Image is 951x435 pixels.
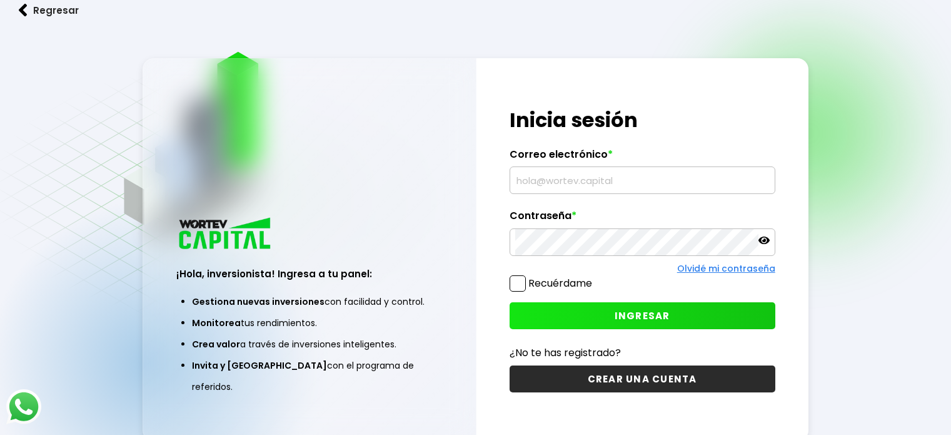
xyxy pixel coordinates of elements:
img: logo_wortev_capital [176,216,275,253]
h1: Inicia sesión [510,105,775,135]
a: Olvidé mi contraseña [677,262,775,275]
label: Recuérdame [528,276,592,290]
button: INGRESAR [510,302,775,329]
img: logos_whatsapp-icon.242b2217.svg [6,389,41,424]
li: tus rendimientos. [192,312,426,334]
li: con el programa de referidos. [192,355,426,397]
input: hola@wortev.capital [515,167,770,193]
label: Contraseña [510,210,775,228]
p: ¿No te has registrado? [510,345,775,361]
h3: ¡Hola, inversionista! Ingresa a tu panel: [176,267,442,281]
label: Correo electrónico [510,148,775,167]
li: con facilidad y control. [192,291,426,312]
a: ¿No te has registrado?CREAR UNA CUENTA [510,345,775,392]
li: a través de inversiones inteligentes. [192,334,426,355]
button: CREAR UNA CUENTA [510,366,775,392]
span: Gestiona nuevas inversiones [192,295,325,308]
img: flecha izquierda [19,4,28,17]
span: Crea valor [192,338,240,351]
span: Monitorea [192,317,241,329]
span: Invita y [GEOGRAPHIC_DATA] [192,359,327,372]
span: INGRESAR [615,309,670,322]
